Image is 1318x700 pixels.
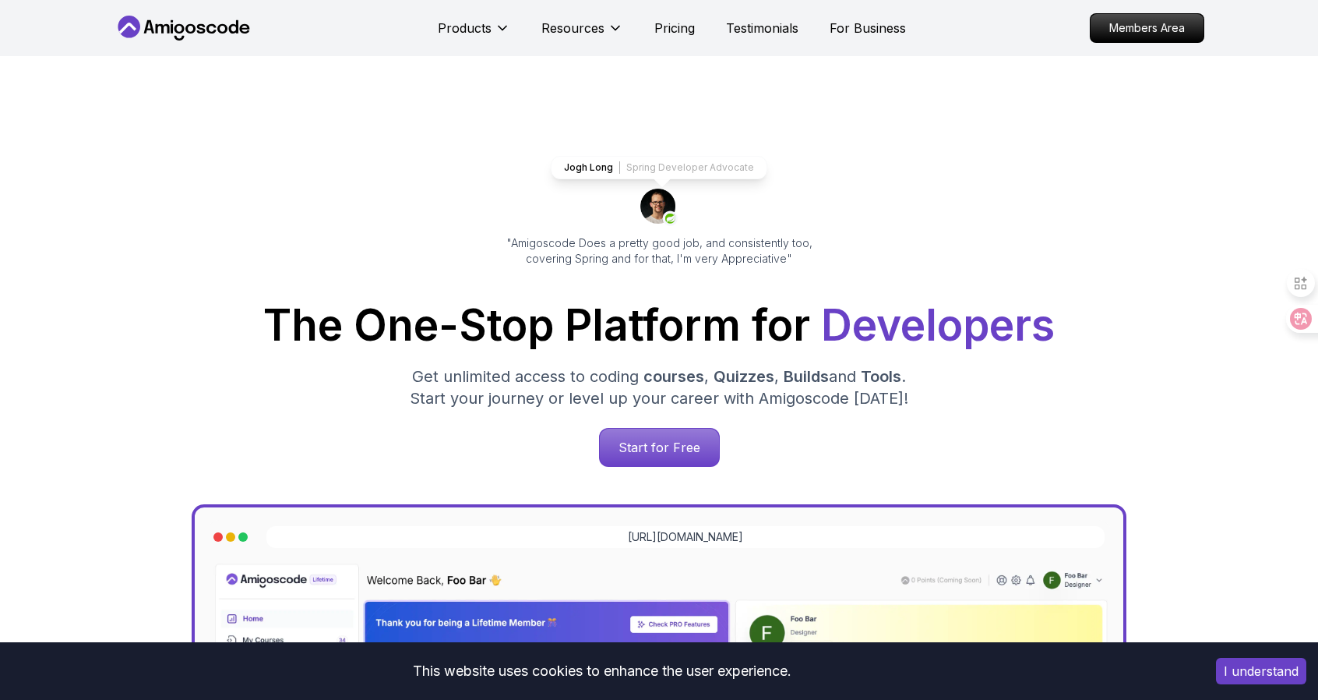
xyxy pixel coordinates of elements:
[12,654,1193,688] div: This website uses cookies to enhance the user experience.
[830,19,906,37] a: For Business
[654,19,695,37] a: Pricing
[485,235,833,267] p: "Amigoscode Does a pretty good job, and consistently too, covering Spring and for that, I'm very ...
[1091,14,1203,42] p: Members Area
[126,304,1192,347] h1: The One-Stop Platform for
[726,19,798,37] a: Testimonials
[541,19,604,37] p: Resources
[599,428,720,467] a: Start for Free
[397,366,921,409] p: Get unlimited access to coding , , and . Start your journey or level up your career with Amigosco...
[628,529,743,545] a: [URL][DOMAIN_NAME]
[541,19,623,50] button: Resources
[438,19,492,37] p: Products
[626,161,754,174] p: Spring Developer Advocate
[1090,13,1204,43] a: Members Area
[600,429,719,466] p: Start for Free
[640,189,678,226] img: josh long
[821,299,1055,351] span: Developers
[643,367,704,386] span: courses
[784,367,829,386] span: Builds
[714,367,774,386] span: Quizzes
[861,367,901,386] span: Tools
[564,161,613,174] p: Jogh Long
[1216,658,1306,684] button: Accept cookies
[438,19,510,50] button: Products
